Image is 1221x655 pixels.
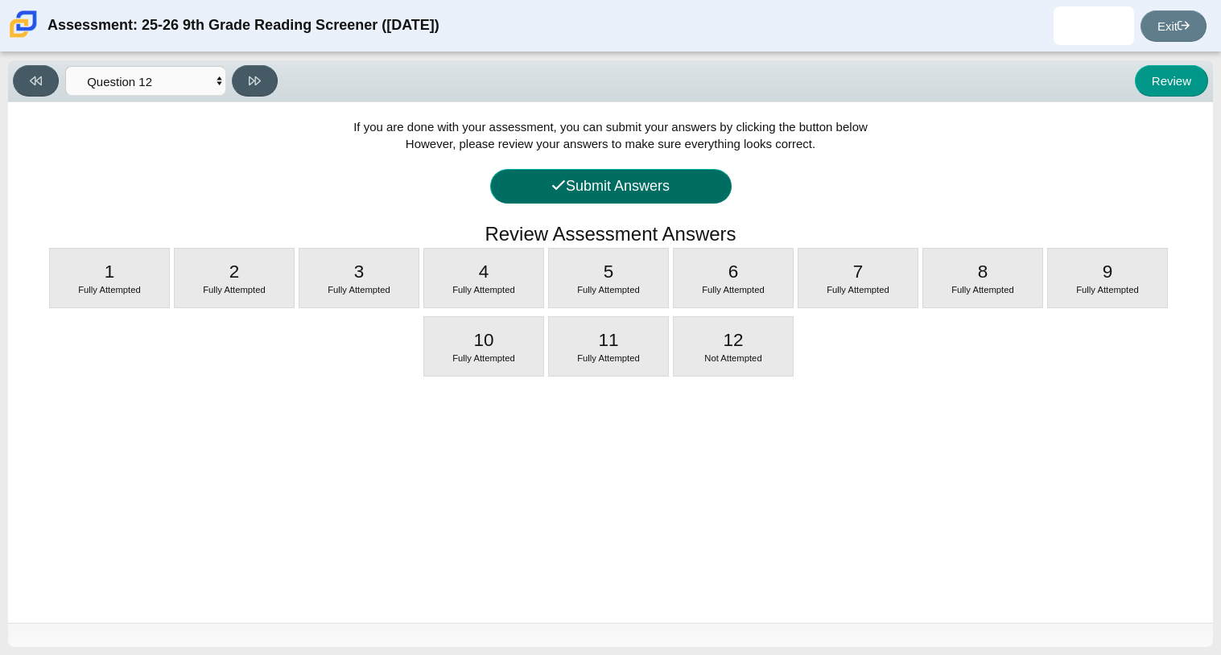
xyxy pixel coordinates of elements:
img: Carmen School of Science & Technology [6,7,40,41]
span: Fully Attempted [702,285,765,295]
span: Fully Attempted [328,285,390,295]
span: Not Attempted [704,353,761,363]
span: 2 [229,262,240,282]
span: 9 [1103,262,1113,282]
img: julissa.castorenar.Bpv665 [1081,13,1107,39]
span: Fully Attempted [577,353,640,363]
span: 10 [473,330,493,350]
span: Fully Attempted [452,353,515,363]
span: Fully Attempted [1076,285,1139,295]
h1: Review Assessment Answers [485,220,736,248]
span: Fully Attempted [452,285,515,295]
a: Exit [1141,10,1207,42]
span: 3 [354,262,365,282]
span: Fully Attempted [951,285,1014,295]
button: Submit Answers [490,169,732,204]
span: Fully Attempted [78,285,141,295]
div: Assessment: 25-26 9th Grade Reading Screener ([DATE]) [47,6,439,45]
span: 1 [105,262,115,282]
span: 5 [604,262,614,282]
span: 12 [723,330,743,350]
span: 8 [978,262,988,282]
span: Fully Attempted [203,285,266,295]
span: 7 [853,262,864,282]
span: If you are done with your assessment, you can submit your answers by clicking the button below Ho... [353,120,868,150]
span: Fully Attempted [827,285,889,295]
a: Carmen School of Science & Technology [6,30,40,43]
span: 11 [598,330,618,350]
span: 6 [728,262,739,282]
span: Fully Attempted [577,285,640,295]
span: 4 [479,262,489,282]
button: Review [1135,65,1208,97]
